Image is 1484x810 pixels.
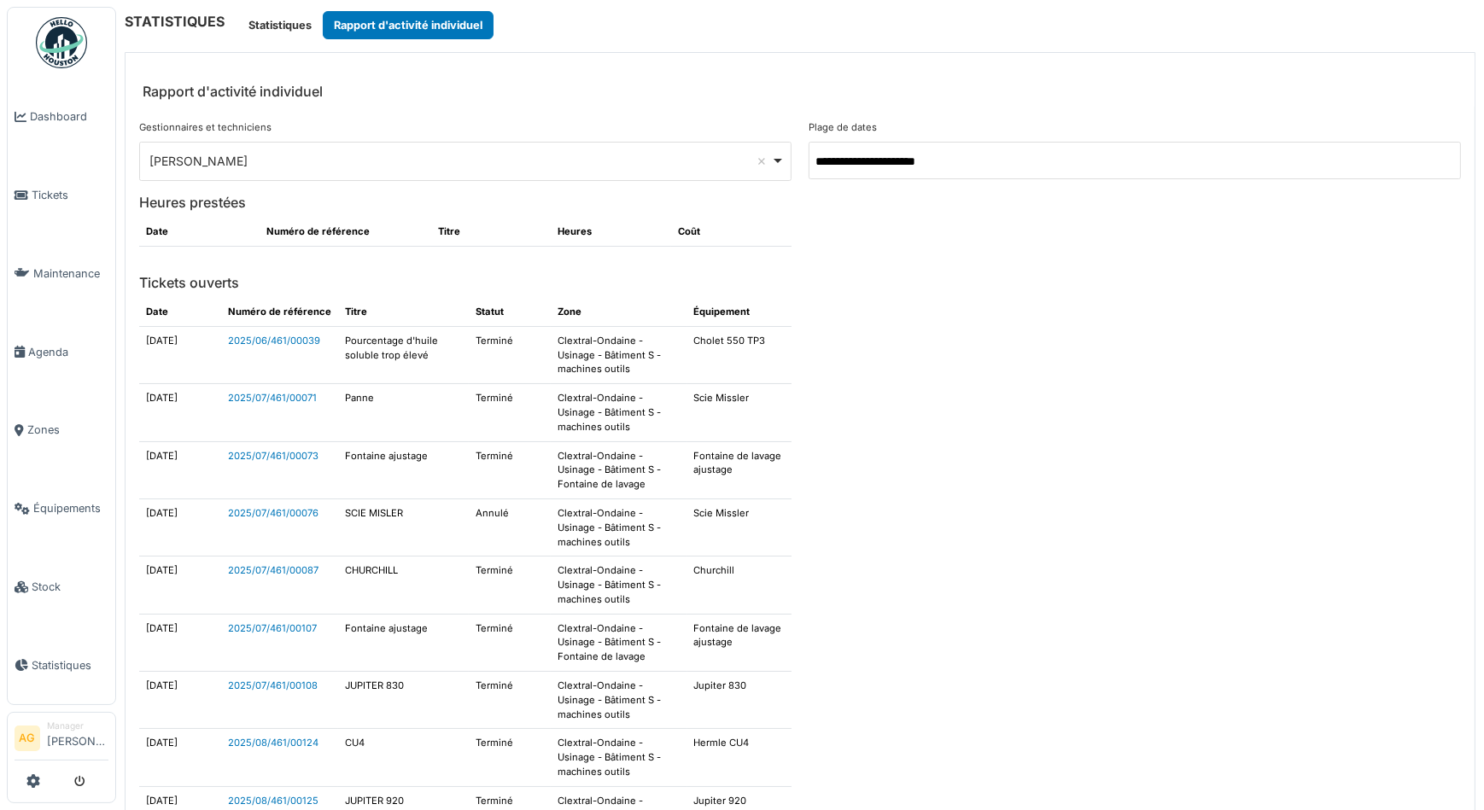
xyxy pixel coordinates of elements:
h6: Heures prestées [131,195,1469,211]
th: Date [139,218,260,246]
button: Statistiques [237,11,323,39]
td: Panne [338,384,469,441]
th: Numéro de référence [260,218,431,246]
a: 2025/07/461/00108 [228,679,318,691]
h6: Rapport d'activité individuel [143,84,323,100]
td: JUPITER 830 [338,672,469,729]
a: Maintenance [8,235,115,313]
td: Terminé [469,557,551,614]
td: [DATE] [139,729,221,786]
a: AG Manager[PERSON_NAME] [15,720,108,760]
td: Terminé [469,729,551,786]
td: [DATE] [139,557,221,614]
a: 2025/07/461/00087 [228,564,318,576]
th: Heures [551,218,671,246]
span: Dashboard [30,108,108,125]
td: Pourcentage d'huile soluble trop élevé [338,326,469,383]
td: Clextral-Ondaine - Usinage - Bâtiment S - machines outils [551,672,686,729]
span: Agenda [28,344,108,360]
span: Maintenance [33,265,108,282]
a: 2025/08/461/00124 [228,737,318,749]
th: Équipement [687,298,792,326]
h6: Tickets ouverts [131,275,1469,291]
td: [DATE] [139,672,221,729]
button: Remove item: 'user_17550' [753,153,770,170]
td: Clextral-Ondaine - Usinage - Bâtiment S - machines outils [551,557,686,614]
td: CU4 [338,729,469,786]
td: Clextral-Ondaine - Usinage - Bâtiment S - machines outils [551,326,686,383]
td: Scie Missler [687,498,792,556]
span: Zones [27,422,108,438]
a: 2025/06/461/00039 [228,335,320,347]
th: Titre [431,218,552,246]
td: [DATE] [139,498,221,556]
td: Fontaine ajustage [338,614,469,671]
img: Badge_color-CXgf-gQk.svg [36,17,87,68]
a: Statistiques [8,626,115,704]
label: Gestionnaires et techniciens [139,120,272,135]
span: Tickets [32,187,108,203]
th: Zone [551,298,686,326]
a: Dashboard [8,78,115,156]
td: Jupiter 830 [687,672,792,729]
td: Clextral-Ondaine - Usinage - Bâtiment S - Fontaine de lavage [551,614,686,671]
td: [DATE] [139,441,221,498]
td: [DATE] [139,384,221,441]
td: CHURCHILL [338,557,469,614]
button: Rapport d'activité individuel [323,11,494,39]
td: Fontaine de lavage ajustage [687,614,792,671]
td: Hermle CU4 [687,729,792,786]
li: AG [15,726,40,751]
span: Équipements [33,500,108,516]
a: 2025/07/461/00076 [228,507,318,519]
td: Scie Missler [687,384,792,441]
th: Coût [671,218,792,246]
label: Plage de dates [809,120,877,135]
a: Tickets [8,156,115,235]
th: Statut [469,298,551,326]
a: Agenda [8,312,115,391]
a: Zones [8,391,115,469]
th: Numéro de référence [221,298,338,326]
td: Terminé [469,384,551,441]
td: [DATE] [139,614,221,671]
th: Titre [338,298,469,326]
td: Fontaine ajustage [338,441,469,498]
a: Équipements [8,469,115,548]
div: Manager [47,720,108,732]
td: SCIE MISLER [338,498,469,556]
td: Clextral-Ondaine - Usinage - Bâtiment S - machines outils [551,498,686,556]
td: Clextral-Ondaine - Usinage - Bâtiment S - Fontaine de lavage [551,441,686,498]
a: 2025/07/461/00107 [228,622,317,634]
td: Clextral-Ondaine - Usinage - Bâtiment S - machines outils [551,729,686,786]
td: Terminé [469,441,551,498]
td: Fontaine de lavage ajustage [687,441,792,498]
td: Clextral-Ondaine - Usinage - Bâtiment S - machines outils [551,384,686,441]
td: Cholet 550 TP3 [687,326,792,383]
a: Stock [8,548,115,626]
li: [PERSON_NAME] [47,720,108,756]
th: Date [139,298,221,326]
a: 2025/07/461/00071 [228,392,317,404]
td: [DATE] [139,326,221,383]
td: Terminé [469,614,551,671]
div: [PERSON_NAME] [150,152,771,170]
span: Statistiques [32,657,108,673]
td: Terminé [469,672,551,729]
td: Annulé [469,498,551,556]
a: 2025/08/461/00125 [228,795,318,807]
h6: STATISTIQUES [125,14,225,30]
a: 2025/07/461/00073 [228,450,318,462]
td: Churchill [687,557,792,614]
span: Stock [32,579,108,595]
td: Terminé [469,326,551,383]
